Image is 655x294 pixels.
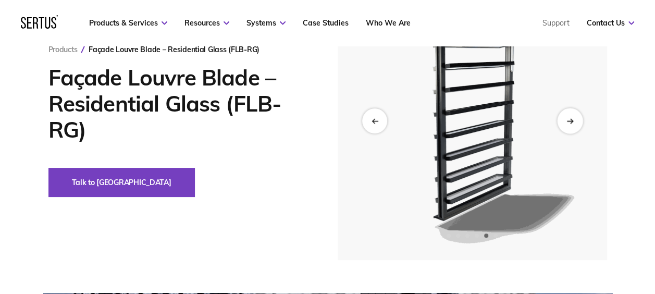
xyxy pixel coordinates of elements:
a: Systems [246,18,286,28]
a: Contact Us [587,18,634,28]
a: Case Studies [303,18,349,28]
button: Talk to [GEOGRAPHIC_DATA] [48,168,195,197]
div: Next slide [557,108,583,133]
a: Who We Are [366,18,411,28]
div: Previous slide [362,108,387,133]
a: Support [542,18,570,28]
span: Go to slide 4 [475,234,479,238]
a: Products [48,45,78,54]
span: Go to slide 6 [493,234,498,238]
span: Go to slide 3 [465,234,469,238]
a: Products & Services [89,18,167,28]
h1: Façade Louvre Blade – Residential Glass (FLB-RG) [48,65,306,143]
a: Resources [184,18,229,28]
span: Go to slide 1 [447,234,451,238]
span: Go to slide 2 [456,234,460,238]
